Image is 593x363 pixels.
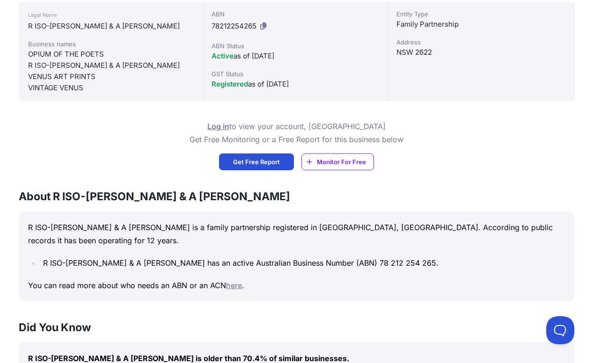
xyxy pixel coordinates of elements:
[212,41,381,51] div: ABN Status
[28,82,194,94] div: VINTAGE VENUS
[28,221,565,247] p: R ISO-[PERSON_NAME] & A [PERSON_NAME] is a family partnership registered in [GEOGRAPHIC_DATA], [G...
[28,60,194,71] div: R ISO-[PERSON_NAME] & A [PERSON_NAME]
[28,49,194,60] div: OPIUM OF THE POETS
[28,39,194,49] div: Business names
[212,79,381,90] div: as of [DATE]
[396,19,566,30] div: Family Partnership
[212,51,234,60] span: Active
[396,9,566,19] div: Entity Type
[219,153,294,170] a: Get Free Report
[28,9,194,21] div: Legal Name
[396,47,566,58] div: NSW 2622
[40,256,565,269] li: R ISO-[PERSON_NAME] & A [PERSON_NAME] has an active Australian Business Number (ABN) 78 212 254 265.
[301,153,374,170] a: Monitor For Free
[396,37,566,47] div: Address
[546,316,574,344] iframe: Toggle Customer Support
[190,120,403,146] p: to view your account, [GEOGRAPHIC_DATA] Get Free Monitoring or a Free Report for this business below
[212,9,381,19] div: ABN
[212,51,381,62] div: as of [DATE]
[207,122,229,131] a: Log in
[28,279,565,292] p: You can read more about who needs an ABN or an ACN .
[28,71,194,82] div: VENUS ART PRINTS
[233,157,280,167] span: Get Free Report
[19,189,574,204] h3: About R ISO-[PERSON_NAME] & A [PERSON_NAME]
[19,320,574,335] h3: Did You Know
[226,281,242,290] a: here
[212,22,256,30] span: 78212254265
[317,157,366,167] span: Monitor For Free
[212,69,381,79] div: GST Status
[28,21,194,32] div: R ISO-[PERSON_NAME] & A [PERSON_NAME]
[212,80,248,88] span: Registered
